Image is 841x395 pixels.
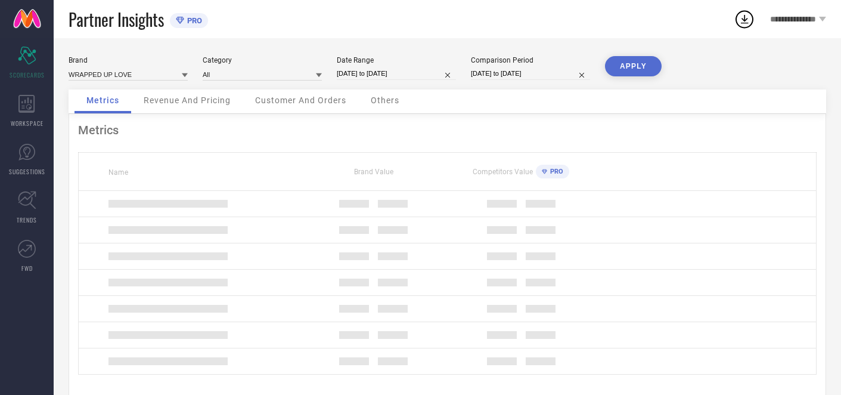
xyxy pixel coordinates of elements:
span: Partner Insights [69,7,164,32]
span: Name [108,168,128,177]
span: Revenue And Pricing [144,95,231,105]
span: Competitors Value [473,168,533,176]
span: WORKSPACE [11,119,44,128]
div: Date Range [337,56,456,64]
span: SCORECARDS [10,70,45,79]
div: Metrics [78,123,817,137]
span: Brand Value [354,168,393,176]
input: Select comparison period [471,67,590,80]
input: Select date range [337,67,456,80]
span: PRO [184,16,202,25]
span: Customer And Orders [255,95,346,105]
span: FWD [21,264,33,273]
span: Others [371,95,399,105]
span: TRENDS [17,215,37,224]
div: Open download list [734,8,755,30]
span: Metrics [86,95,119,105]
div: Category [203,56,322,64]
button: APPLY [605,56,662,76]
span: SUGGESTIONS [9,167,45,176]
div: Brand [69,56,188,64]
span: PRO [547,168,563,175]
div: Comparison Period [471,56,590,64]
